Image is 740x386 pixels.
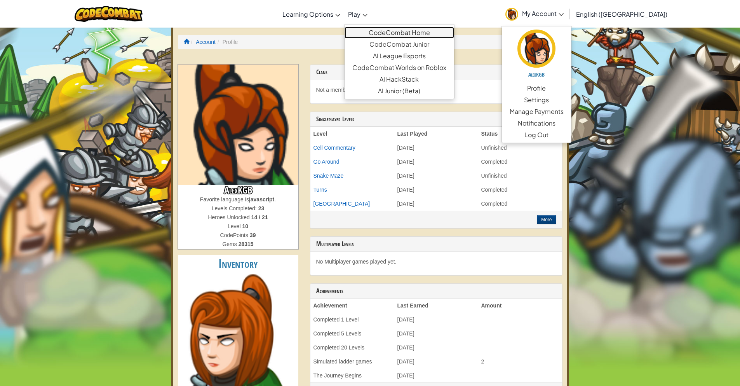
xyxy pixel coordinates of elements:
[316,69,556,76] h3: Clans
[394,141,478,155] td: [DATE]
[310,327,394,341] td: Completed 5 Levels
[345,50,454,62] a: AI League Esports
[394,299,478,313] th: Last Earned
[313,159,340,165] a: Go Around
[282,10,333,18] span: Learning Options
[517,30,555,68] img: avatar
[216,38,238,46] li: Profile
[279,3,344,24] a: Learning Options
[313,145,355,151] a: Cell Commentary
[576,10,667,18] span: English ([GEOGRAPHIC_DATA])
[348,10,360,18] span: Play
[394,127,478,141] th: Last Played
[394,197,478,211] td: [DATE]
[313,173,344,179] a: Snake Maze
[310,299,394,313] th: Achievement
[478,127,562,141] th: Status
[572,3,671,24] a: English ([GEOGRAPHIC_DATA])
[505,8,518,21] img: avatar
[478,183,562,197] td: Completed
[251,214,268,220] strong: 14 / 21
[345,73,454,85] a: AI HackStack
[316,86,556,94] p: Not a member of any clans yet.
[220,232,250,238] span: CodePoints
[510,72,564,77] h5: AlexKGB
[316,241,556,248] h3: Multiplayer Levels
[502,129,571,141] a: Log Out
[228,223,242,229] span: Level
[250,232,256,238] strong: 39
[310,127,394,141] th: Level
[394,355,478,369] td: [DATE]
[208,214,251,220] span: Heroes Unlocked
[501,2,568,26] a: My Account
[344,3,371,24] a: Play
[178,255,298,272] h2: Inventory
[502,94,571,106] a: Settings
[478,355,562,369] td: 2
[316,116,556,123] h3: Singleplayer Levels
[345,27,454,38] a: CodeCombat Home
[394,183,478,197] td: [DATE]
[310,313,394,327] td: Completed 1 Level
[478,141,562,155] td: Unfinished
[196,39,216,45] a: Account
[518,119,555,128] span: Notifications
[502,117,571,129] a: Notifications
[274,196,276,203] span: .
[502,28,571,82] a: AlexKGB
[394,369,478,383] td: [DATE]
[242,223,248,229] strong: 10
[249,196,274,203] strong: javascript
[316,258,556,265] p: No Multiplayer games played yet.
[394,327,478,341] td: [DATE]
[310,369,394,383] td: The Journey Begins
[502,106,571,117] a: Manage Payments
[313,187,327,193] a: Turns
[478,197,562,211] td: Completed
[522,9,564,17] span: My Account
[478,169,562,183] td: Unfinished
[394,155,478,169] td: [DATE]
[394,169,478,183] td: [DATE]
[502,82,571,94] a: Profile
[200,196,249,203] span: Favorite language is
[394,313,478,327] td: [DATE]
[239,241,254,247] strong: 28315
[310,355,394,369] td: Simulated ladder games
[316,288,556,295] h3: Achievements
[212,205,258,211] span: Levels Completed:
[537,215,556,224] button: More
[178,185,298,196] h3: AlexKGB
[478,299,562,313] th: Amount
[313,201,370,207] a: [GEOGRAPHIC_DATA]
[345,38,454,50] a: CodeCombat Junior
[258,205,265,211] strong: 23
[478,155,562,169] td: Completed
[345,62,454,73] a: CodeCombat Worlds on Roblox
[345,85,454,97] a: AI Junior (Beta)
[222,241,238,247] span: Gems
[394,341,478,355] td: [DATE]
[75,6,143,22] img: CodeCombat logo
[310,341,394,355] td: Completed 20 Levels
